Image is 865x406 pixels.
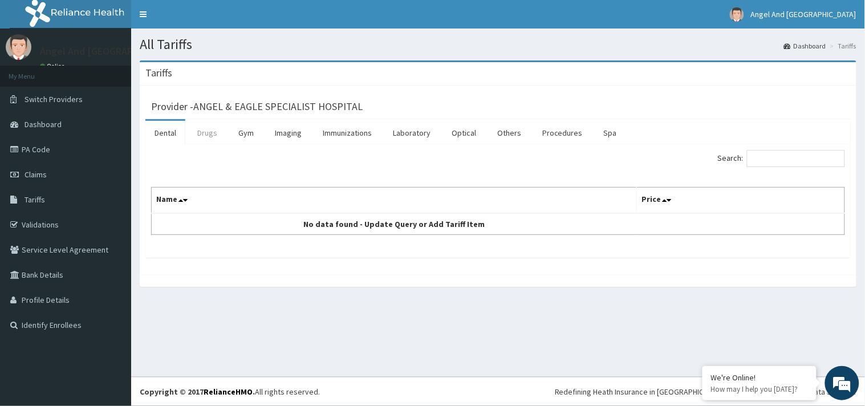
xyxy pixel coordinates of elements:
a: Others [488,121,530,145]
a: Optical [442,121,485,145]
strong: Copyright © 2017 . [140,387,255,397]
span: Switch Providers [25,94,83,104]
a: Laboratory [384,121,440,145]
p: Angel And [GEOGRAPHIC_DATA] [40,46,181,56]
span: Angel And [GEOGRAPHIC_DATA] [751,9,856,19]
h1: All Tariffs [140,37,856,52]
a: Dental [145,121,185,145]
div: We're Online! [711,372,808,383]
a: RelianceHMO [204,387,253,397]
img: User Image [730,7,744,22]
a: Imaging [266,121,311,145]
span: Tariffs [25,194,45,205]
span: Claims [25,169,47,180]
h3: Tariffs [145,68,172,78]
th: Name [152,188,637,214]
a: Gym [229,121,263,145]
a: Online [40,62,67,70]
a: Drugs [188,121,226,145]
a: Spa [595,121,626,145]
a: Immunizations [314,121,381,145]
footer: All rights reserved. [131,377,865,406]
th: Price [637,188,845,214]
h3: Provider - ANGEL & EAGLE SPECIALIST HOSPITAL [151,101,363,112]
td: No data found - Update Query or Add Tariff Item [152,213,637,235]
p: How may I help you today? [711,384,808,394]
img: User Image [6,34,31,60]
a: Dashboard [784,41,826,51]
a: Procedures [533,121,592,145]
input: Search: [747,150,845,167]
label: Search: [718,150,845,167]
li: Tariffs [827,41,856,51]
div: Redefining Heath Insurance in [GEOGRAPHIC_DATA] using Telemedicine and Data Science! [555,386,856,397]
span: Dashboard [25,119,62,129]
